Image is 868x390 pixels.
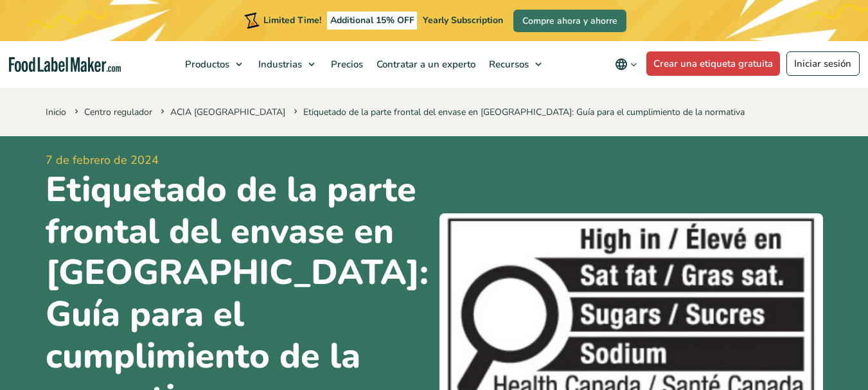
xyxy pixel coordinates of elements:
a: Productos [179,41,249,87]
span: Productos [181,58,231,71]
a: Industrias [252,41,321,87]
span: Precios [327,58,364,71]
button: Change language [606,51,646,77]
a: Centro regulador [84,106,152,118]
a: ACIA [GEOGRAPHIC_DATA] [170,106,285,118]
a: Contratar a un experto [370,41,479,87]
a: Food Label Maker homepage [9,57,121,72]
a: Inicio [46,106,66,118]
a: Recursos [483,41,548,87]
span: Industrias [254,58,303,71]
span: 7 de febrero de 2024 [46,152,429,169]
span: Recursos [485,58,530,71]
a: Iniciar sesión [786,51,860,76]
span: Limited Time! [263,14,321,26]
a: Crear una etiqueta gratuita [646,51,781,76]
span: Yearly Subscription [423,14,503,26]
span: Additional 15% OFF [327,12,418,30]
a: Precios [324,41,367,87]
span: Contratar a un experto [373,58,477,71]
a: Compre ahora y ahorre [513,10,626,32]
span: Etiquetado de la parte frontal del envase en [GEOGRAPHIC_DATA]: Guía para el cumplimiento de la n... [291,106,745,118]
